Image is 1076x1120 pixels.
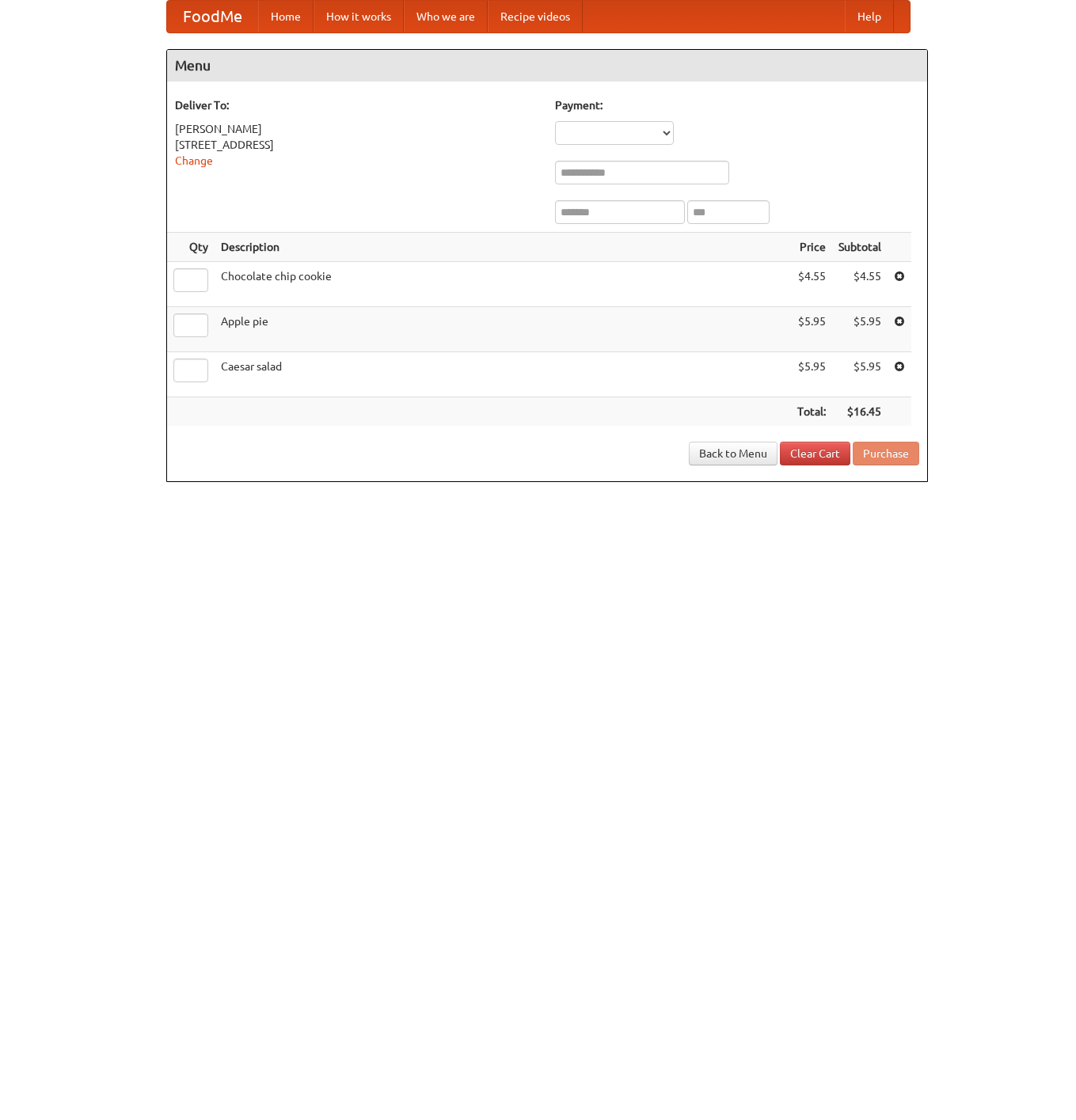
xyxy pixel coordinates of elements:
[555,97,919,113] h5: Payment:
[167,233,215,262] th: Qty
[853,442,919,465] button: Purchase
[258,1,314,32] a: Home
[791,397,832,427] th: Total:
[832,262,888,307] td: $4.55
[404,1,488,32] a: Who we are
[215,233,791,262] th: Description
[167,50,927,82] h4: Menu
[845,1,894,32] a: Help
[791,352,832,397] td: $5.95
[175,137,539,153] div: [STREET_ADDRESS]
[175,121,539,137] div: [PERSON_NAME]
[314,1,404,32] a: How it works
[832,233,888,262] th: Subtotal
[689,442,778,465] a: Back to Menu
[175,97,539,113] h5: Deliver To:
[832,397,888,427] th: $16.45
[215,307,791,352] td: Apple pie
[832,307,888,352] td: $5.95
[488,1,583,32] a: Recipe videos
[175,154,213,167] a: Change
[791,233,832,262] th: Price
[791,262,832,307] td: $4.55
[167,1,258,32] a: FoodMe
[791,307,832,352] td: $5.95
[215,262,791,307] td: Chocolate chip cookie
[215,352,791,397] td: Caesar salad
[780,442,850,465] a: Clear Cart
[832,352,888,397] td: $5.95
